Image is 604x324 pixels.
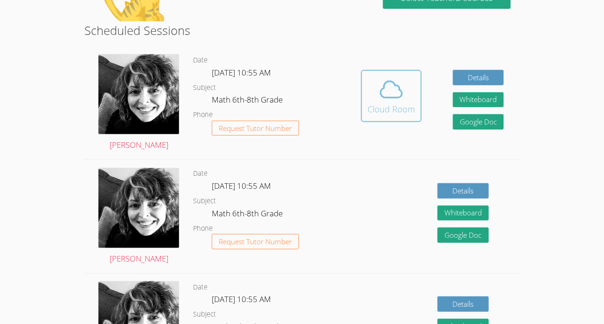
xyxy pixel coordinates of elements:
[212,294,271,304] span: [DATE] 10:55 AM
[193,55,208,66] dt: Date
[219,238,292,245] span: Request Tutor Number
[98,54,179,152] a: [PERSON_NAME]
[212,93,285,109] dd: Math 6th-8th Grade
[212,207,285,223] dd: Math 6th-8th Grade
[98,168,179,248] img: avatar.png
[193,109,213,121] dt: Phone
[193,309,216,320] dt: Subject
[361,70,422,122] button: Cloud Room
[193,168,208,179] dt: Date
[98,168,179,266] a: [PERSON_NAME]
[453,70,504,85] a: Details
[84,21,519,39] h2: Scheduled Sessions
[219,125,292,132] span: Request Tutor Number
[98,54,179,134] img: avatar.png
[212,67,271,78] span: [DATE] 10:55 AM
[212,180,271,191] span: [DATE] 10:55 AM
[437,206,489,221] button: Whiteboard
[453,92,504,108] button: Whiteboard
[193,282,208,293] dt: Date
[437,296,489,312] a: Details
[193,82,216,94] dt: Subject
[193,195,216,207] dt: Subject
[453,114,504,130] a: Google Doc
[437,183,489,199] a: Details
[437,227,489,243] a: Google Doc
[193,223,213,234] dt: Phone
[212,234,299,249] button: Request Tutor Number
[212,121,299,136] button: Request Tutor Number
[368,103,415,116] div: Cloud Room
